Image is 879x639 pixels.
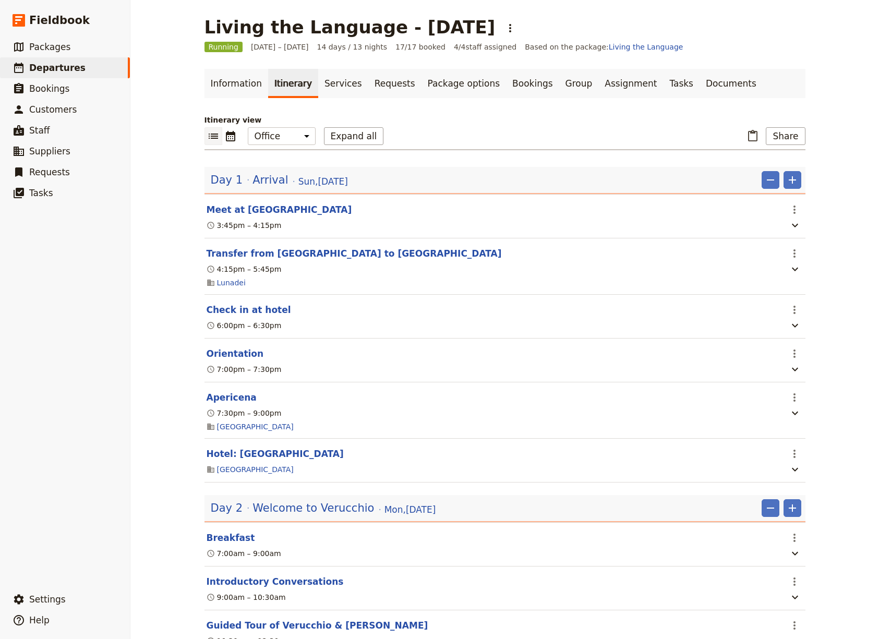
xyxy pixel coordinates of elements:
[786,573,803,590] button: Actions
[786,445,803,463] button: Actions
[766,127,805,145] button: Share
[368,69,422,98] a: Requests
[454,42,516,52] span: 4 / 4 staff assigned
[29,615,50,625] span: Help
[204,17,496,38] h1: Living the Language - [DATE]
[207,592,286,602] div: 9:00am – 10:30am
[207,408,282,418] div: 7:30pm – 9:00pm
[217,278,246,288] a: Lunadei
[207,347,264,360] button: Edit this itinerary item
[298,175,348,188] span: Sun , [DATE]
[204,69,268,98] a: Information
[207,391,257,404] button: Edit this itinerary item
[598,69,663,98] a: Assignment
[207,264,282,274] div: 4:15pm – 5:45pm
[211,172,348,188] button: Edit day information
[29,13,90,28] span: Fieldbook
[422,69,506,98] a: Package options
[318,69,368,98] a: Services
[251,42,309,52] span: [DATE] – [DATE]
[29,146,70,156] span: Suppliers
[663,69,700,98] a: Tasks
[211,500,243,516] span: Day 2
[207,575,344,588] button: Edit this itinerary item
[317,42,387,52] span: 14 days / 13 nights
[207,304,291,316] button: Edit this itinerary item
[744,127,762,145] button: Paste itinerary item
[784,499,801,517] button: Add
[609,43,683,51] a: Living the Language
[204,115,805,125] p: Itinerary view
[786,301,803,319] button: Actions
[252,172,288,188] span: Arrival
[207,364,282,375] div: 7:00pm – 7:30pm
[29,42,70,52] span: Packages
[29,188,53,198] span: Tasks
[222,127,239,145] button: Calendar view
[762,171,779,189] button: Remove
[211,500,436,516] button: Edit day information
[204,127,222,145] button: List view
[786,201,803,219] button: Actions
[29,63,86,73] span: Departures
[786,345,803,363] button: Actions
[211,172,243,188] span: Day 1
[501,19,519,37] button: Actions
[786,617,803,634] button: Actions
[217,421,294,432] a: [GEOGRAPHIC_DATA]
[268,69,318,98] a: Itinerary
[207,203,352,216] button: Edit this itinerary item
[786,389,803,406] button: Actions
[784,171,801,189] button: Add
[395,42,445,52] span: 17/17 booked
[559,69,599,98] a: Group
[384,503,436,516] span: Mon , [DATE]
[207,619,428,632] button: Edit this itinerary item
[786,529,803,547] button: Actions
[207,548,281,559] div: 7:00am – 9:00am
[324,127,384,145] button: Expand all
[29,104,77,115] span: Customers
[525,42,683,52] span: Based on the package:
[762,499,779,517] button: Remove
[204,42,243,52] span: Running
[29,83,69,94] span: Bookings
[207,532,255,544] button: Edit this itinerary item
[29,125,50,136] span: Staff
[217,464,294,475] a: [GEOGRAPHIC_DATA]
[29,594,66,605] span: Settings
[207,220,282,231] div: 3:45pm – 4:15pm
[700,69,763,98] a: Documents
[252,500,374,516] span: Welcome to Verucchio
[506,69,559,98] a: Bookings
[207,448,344,460] button: Edit this itinerary item
[29,167,70,177] span: Requests
[786,245,803,262] button: Actions
[207,247,502,260] button: Edit this itinerary item
[207,320,282,331] div: 6:00pm – 6:30pm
